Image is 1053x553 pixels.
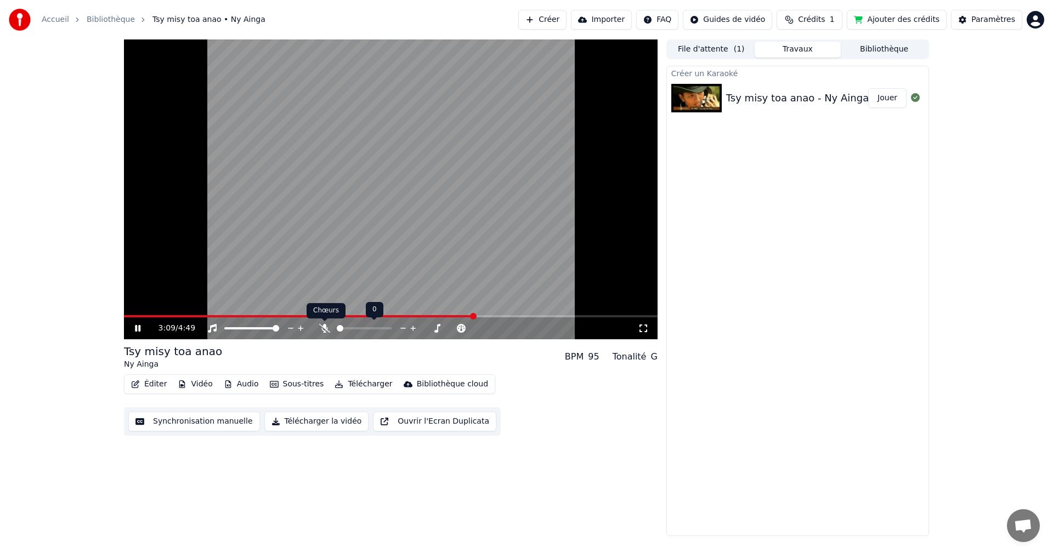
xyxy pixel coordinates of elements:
button: Bibliothèque [841,42,927,58]
span: ( 1 ) [734,44,745,55]
span: 4:49 [178,323,195,334]
button: File d'attente [668,42,755,58]
span: Tsy misy toa anao • Ny Ainga [152,14,265,25]
div: Tsy misy toa anao - Ny Ainga [726,90,869,106]
button: Paramètres [951,10,1022,30]
nav: breadcrumb [42,14,265,25]
button: Ouvrir l'Ecran Duplicata [373,412,496,431]
button: Synchronisation manuelle [128,412,260,431]
button: Jouer [868,88,907,108]
button: Ajouter des crédits [847,10,947,30]
div: Tonalité [613,350,647,363]
div: Ny Ainga [124,359,222,370]
button: Éditer [127,377,171,392]
div: Chœurs [307,303,346,318]
button: Sous-titres [265,377,329,392]
div: 0 [366,302,383,317]
img: youka [9,9,31,31]
a: Accueil [42,14,69,25]
div: 95 [588,350,599,363]
span: Crédits [798,14,825,25]
div: Tsy misy toa anao [124,344,222,359]
span: 1 [830,14,835,25]
div: Créer un Karaoké [667,66,929,79]
div: Paramètres [971,14,1015,25]
button: Importer [571,10,632,30]
div: G [650,350,657,363]
button: Créer [518,10,567,30]
div: BPM [565,350,584,363]
button: Guides de vidéo [683,10,772,30]
a: Ouvrir le chat [1007,509,1040,542]
button: FAQ [636,10,678,30]
div: Bibliothèque cloud [417,379,488,390]
button: Crédits1 [777,10,842,30]
button: Télécharger [330,377,397,392]
button: Travaux [755,42,841,58]
span: 3:09 [158,323,175,334]
a: Bibliothèque [87,14,135,25]
button: Vidéo [173,377,217,392]
button: Télécharger la vidéo [264,412,369,431]
button: Audio [219,377,263,392]
div: / [158,323,185,334]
